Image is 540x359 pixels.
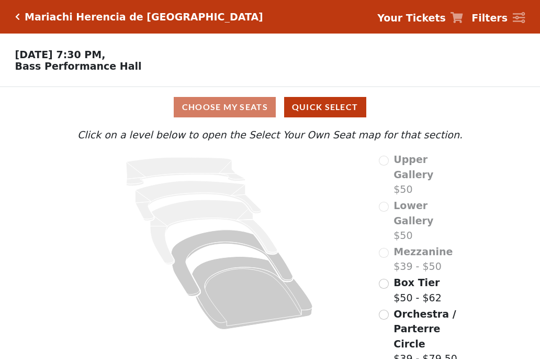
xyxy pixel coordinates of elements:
[377,10,463,26] a: Your Tickets
[393,275,441,305] label: $50 - $62
[136,181,262,221] path: Lower Gallery - Seats Available: 0
[126,157,245,186] path: Upper Gallery - Seats Available: 0
[284,97,366,117] button: Quick Select
[15,13,20,20] a: Click here to go back to filters
[471,10,525,26] a: Filters
[75,127,465,143] p: Click on a level below to open the Select Your Own Seat map for that section.
[393,277,440,288] span: Box Tier
[25,11,263,23] h5: Mariachi Herencia de [GEOGRAPHIC_DATA]
[471,12,508,24] strong: Filters
[393,244,453,274] label: $39 - $50
[377,12,446,24] strong: Your Tickets
[393,152,465,197] label: $50
[192,257,313,330] path: Orchestra / Parterre Circle - Seats Available: 641
[393,198,465,243] label: $50
[393,154,433,180] span: Upper Gallery
[393,200,433,226] span: Lower Gallery
[393,308,456,350] span: Orchestra / Parterre Circle
[393,246,453,257] span: Mezzanine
